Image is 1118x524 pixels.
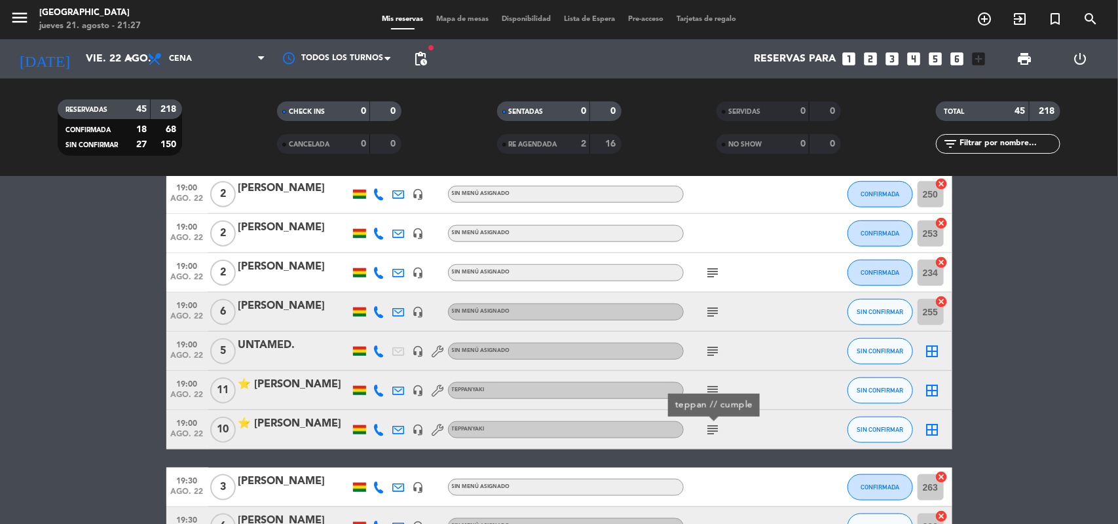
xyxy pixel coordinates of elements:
[861,190,899,198] span: CONFIRMADA
[171,218,204,234] span: 19:00
[557,16,622,23] span: Lista de Espera
[977,11,992,27] i: add_circle_outline
[289,109,325,115] span: CHECK INS
[430,16,495,23] span: Mapa de mesas
[238,298,350,315] div: [PERSON_NAME]
[1039,107,1058,116] strong: 218
[884,50,901,67] i: looks_3
[122,51,138,67] i: arrow_drop_down
[925,383,941,398] i: border_all
[289,141,329,148] span: CANCELADA
[949,50,966,67] i: looks_6
[848,220,913,247] button: CONFIRMADA
[136,125,147,134] strong: 18
[10,44,79,73] i: [DATE]
[171,351,204,366] span: ago. 22
[861,269,899,276] span: CONFIRMADA
[705,383,721,398] i: subject
[755,53,836,65] span: Reservas para
[452,191,510,196] span: Sin menú asignado
[361,139,366,148] strong: 0
[935,510,948,523] i: cancel
[1015,107,1026,116] strong: 45
[605,139,618,148] strong: 16
[1012,11,1028,27] i: exit_to_app
[413,424,424,436] i: headset_mic
[942,136,958,152] i: filter_list
[861,483,899,491] span: CONFIRMADA
[210,299,236,325] span: 6
[65,107,107,113] span: RESERVADAS
[861,230,899,237] span: CONFIRMADA
[830,107,838,116] strong: 0
[728,141,762,148] span: NO SHOW
[238,415,350,432] div: ⭐ [PERSON_NAME]
[452,387,485,393] span: Teppanyaki
[509,141,557,148] span: RE AGENDADA
[413,481,424,493] i: headset_mic
[1047,11,1063,27] i: turned_in_not
[971,50,988,67] i: add_box
[210,220,236,247] span: 2
[925,343,941,359] i: border_all
[848,417,913,443] button: SIN CONFIRMAR
[238,376,350,393] div: ⭐ [PERSON_NAME]
[361,107,366,116] strong: 0
[925,422,941,438] i: border_all
[452,427,485,432] span: Teppanyaki
[171,430,204,445] span: ago. 22
[171,487,204,502] span: ago. 22
[39,7,141,20] div: [GEOGRAPHIC_DATA]
[452,348,510,353] span: Sin menú asignado
[800,107,806,116] strong: 0
[705,304,721,320] i: subject
[171,258,204,273] span: 19:00
[495,16,557,23] span: Disponibilidad
[210,260,236,286] span: 2
[10,8,29,27] i: menu
[705,265,721,281] i: subject
[848,474,913,500] button: CONFIRMADA
[452,309,510,314] span: Sin menú asignado
[841,50,858,67] i: looks_one
[171,179,204,194] span: 19:00
[452,230,510,236] span: Sin menú asignado
[171,376,204,391] span: 19:00
[210,474,236,500] span: 3
[210,338,236,364] span: 5
[136,105,147,114] strong: 45
[906,50,923,67] i: looks_4
[238,219,350,236] div: [PERSON_NAME]
[848,260,913,286] button: CONFIRMADA
[171,472,204,487] span: 19:30
[509,109,544,115] span: SENTADAS
[622,16,670,23] span: Pre-acceso
[800,139,806,148] strong: 0
[413,385,424,396] i: headset_mic
[171,194,204,209] span: ago. 22
[413,306,424,318] i: headset_mic
[863,50,880,67] i: looks_two
[670,16,743,23] span: Tarjetas de regalo
[171,297,204,312] span: 19:00
[581,139,586,148] strong: 2
[675,398,753,412] div: teppan // cumple
[171,391,204,406] span: ago. 22
[1083,11,1098,27] i: search
[413,267,424,279] i: headset_mic
[958,137,1060,151] input: Filtrar por nombre...
[935,217,948,230] i: cancel
[413,188,424,200] i: headset_mic
[65,142,118,148] span: SIN CONFIRMAR
[171,234,204,249] span: ago. 22
[171,312,204,327] span: ago. 22
[857,387,903,394] span: SIN CONFIRMAR
[166,125,179,134] strong: 68
[160,140,179,149] strong: 150
[238,473,350,490] div: [PERSON_NAME]
[1053,39,1108,79] div: LOG OUT
[375,16,430,23] span: Mis reservas
[944,109,964,115] span: TOTAL
[830,139,838,148] strong: 0
[848,338,913,364] button: SIN CONFIRMAR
